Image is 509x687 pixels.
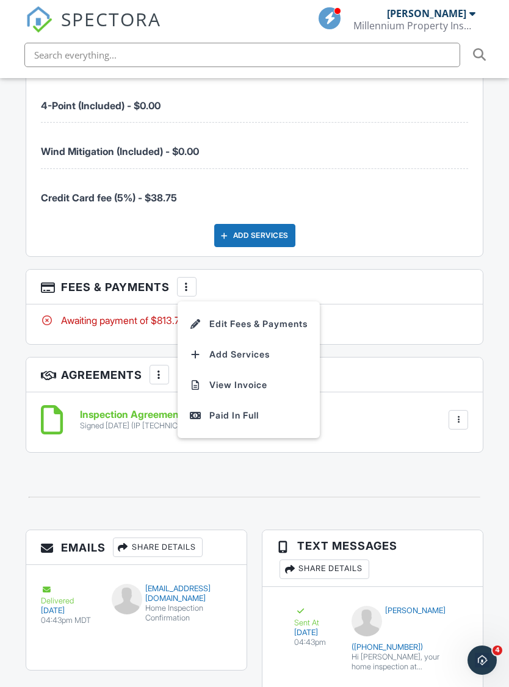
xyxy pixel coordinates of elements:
[80,409,203,431] a: Inspection Agreement Signed [DATE] (IP [TECHNICAL_ID])
[41,77,469,123] li: Manual fee: 4-Point (Included)
[80,421,203,431] div: Signed [DATE] (IP [TECHNICAL_ID])
[113,538,203,557] div: Share Details
[41,99,161,112] span: 4-Point (Included) - $0.00
[26,16,161,42] a: SPECTORA
[294,638,337,647] div: 04:43pm
[41,606,97,616] div: [DATE]
[26,6,52,33] img: The Best Home Inspection Software - Spectora
[26,574,247,661] a: Delivered [DATE] 04:43pm MDT [EMAIL_ADDRESS][DOMAIN_NAME] Home Inspection Confirmation
[41,145,199,157] span: Wind Mitigation (Included) - $0.00
[262,530,483,586] h3: Text Messages
[26,358,483,392] h3: Agreements
[61,6,161,32] span: SPECTORA
[467,646,497,675] iframe: Intercom live chat
[112,584,225,603] div: [EMAIL_ADDRESS][DOMAIN_NAME]
[41,123,469,168] li: Manual fee: Wind Mitigation (Included)
[353,20,475,32] div: Millennium Property Inspections
[352,606,382,636] img: default-user-f0147aede5fd5fa78ca7ade42f37bd4542148d508eef1c3d3ea960f66861d68b.jpg
[294,628,337,638] div: [DATE]
[214,224,295,247] div: Add Services
[41,584,97,606] div: Delivered
[26,270,483,304] h3: Fees & Payments
[41,169,469,214] li: Manual fee: Credit Card fee (5%)
[280,559,369,579] div: Share Details
[493,646,502,655] span: 4
[80,409,203,420] h6: Inspection Agreement
[41,314,469,327] div: Awaiting payment of $813.75.
[294,606,337,628] div: Sent At
[352,652,452,672] div: Hi [PERSON_NAME], your home inspection at [STREET_ADDRESS] is scheduled for [DATE] 10:00 am. I lo...
[41,616,97,625] div: 04:43pm MDT
[41,192,177,204] span: Credit Card fee (5%) - $38.75
[352,606,452,652] div: [PERSON_NAME] ([PHONE_NUMBER])
[112,603,225,623] div: Home Inspection Confirmation
[24,43,460,67] input: Search everything...
[112,584,142,614] img: default-user-f0147aede5fd5fa78ca7ade42f37bd4542148d508eef1c3d3ea960f66861d68b.jpg
[387,7,466,20] div: [PERSON_NAME]
[26,530,247,565] h3: Emails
